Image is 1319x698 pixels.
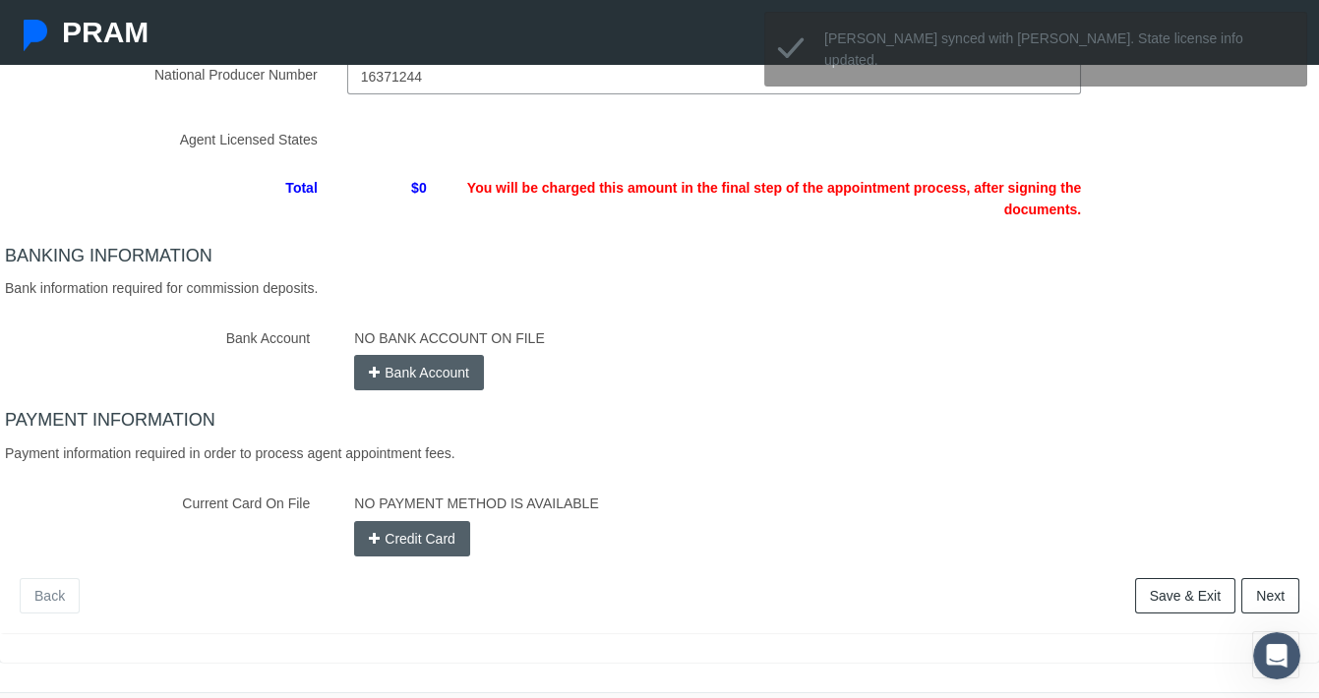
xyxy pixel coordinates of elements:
[5,170,332,226] span: Total
[5,445,455,461] span: Payment information required in order to process agent appointment fees.
[5,246,1314,267] h4: BANKING INFORMATION
[62,16,149,48] span: PRAM
[814,13,1306,86] div: [PERSON_NAME] synced with [PERSON_NAME]. State license info updated.
[5,122,332,150] label: Agent Licensed States
[339,486,613,520] label: NO PAYMENT METHOD IS AVAILABLE
[5,410,1314,432] h4: PAYMENT INFORMATION
[1135,578,1235,613] a: Save & Exit
[1241,578,1299,613] a: Next
[354,521,470,556] button: Credit Card
[20,20,51,51] img: Pram Partner
[5,280,318,296] span: Bank information required for commission deposits.
[332,170,442,226] span: $0
[354,355,484,390] button: Bank Account
[442,170,1097,226] span: You will be charged this amount in the final step of the appointment process, after signing the d...
[339,320,559,355] label: NO BANK ACCOUNT ON FILE
[5,37,332,94] label: National Producer Number
[20,578,80,613] a: Back
[1253,632,1300,679] iframe: Intercom live chat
